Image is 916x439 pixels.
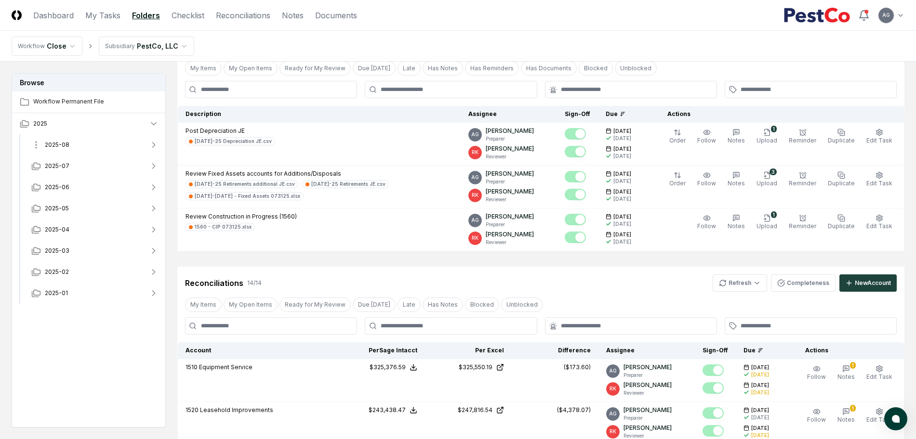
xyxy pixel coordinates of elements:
button: Refresh [713,274,767,292]
button: Notes [726,127,747,147]
span: Edit Task [866,222,892,230]
th: Assignee [461,106,557,123]
p: Preparer [624,414,672,422]
th: Sign-Off [695,342,736,359]
button: Mark complete [565,189,586,200]
div: [DATE] [613,153,631,160]
span: Upload [757,137,777,144]
button: Reminder [787,212,818,232]
div: Account [186,346,331,355]
div: ($173.60) [564,363,591,372]
span: Upload [757,222,777,230]
span: 2025-04 [45,225,69,234]
button: Mark complete [703,425,724,437]
span: Notes [837,373,855,380]
button: Reminder [787,127,818,147]
button: Has Notes [423,61,463,76]
div: [DATE] [751,371,769,378]
a: My Tasks [85,10,120,21]
div: 1 [850,405,856,412]
button: AG [877,7,895,24]
a: Dashboard [33,10,74,21]
button: Mark complete [703,407,724,419]
button: Completeness [771,274,836,292]
div: [DATE] [613,135,631,142]
button: 1Notes [836,363,857,383]
button: 1Upload [755,127,779,147]
button: Duplicate [826,212,857,232]
a: $325,550.19 [433,363,504,372]
button: 1Upload [755,212,779,232]
div: $325,550.19 [459,363,492,372]
span: Reminder [789,137,816,144]
div: [DATE] [751,389,769,396]
div: Due [743,346,782,355]
span: Notes [837,416,855,423]
span: Follow [697,222,716,230]
th: Description [178,106,461,123]
button: Mark complete [565,171,586,182]
button: Duplicate [826,169,857,190]
button: 2025-08 [24,134,166,155]
button: Follow [805,363,828,383]
button: Mark complete [565,146,586,157]
div: [DATE] [751,414,769,421]
div: 3 [770,168,777,175]
span: AG [609,410,617,417]
div: 1 [771,126,777,132]
span: Duplicate [828,180,855,187]
span: Reminder [789,222,816,230]
span: Follow [807,416,826,423]
div: Subsidiary [105,42,135,51]
span: Follow [807,373,826,380]
button: My Items [185,297,222,312]
p: Review Construction in Progress (1560) [186,212,297,221]
p: [PERSON_NAME] [486,144,534,153]
h3: Browse [12,74,165,91]
span: Follow [697,137,716,144]
button: Mark complete [703,382,724,394]
th: Difference [512,342,598,359]
div: $325,376.59 [370,363,406,372]
button: $243,438.47 [369,406,417,414]
button: My Items [185,61,222,76]
a: Checklist [172,10,204,21]
button: 2025-04 [24,219,166,240]
button: Reminder [787,169,818,190]
div: Reconciliations [185,277,243,289]
button: $325,376.59 [370,363,417,372]
div: 1 [771,211,777,218]
button: Mark complete [565,214,586,225]
button: 2025 [12,113,166,134]
p: Preparer [486,135,534,142]
button: Mark complete [703,364,724,376]
button: 2025-02 [24,261,166,283]
a: Notes [282,10,304,21]
span: 2025-02 [45,268,69,276]
button: Blocked [465,297,499,312]
th: Assignee [598,342,695,359]
a: 1560 - CIP 073125.xlsx [186,223,255,231]
span: Follow [697,180,716,187]
p: Preparer [486,221,534,228]
nav: breadcrumb [12,37,194,56]
a: [DATE]-25 Depreciation JE.csv [186,137,275,145]
p: [PERSON_NAME] [624,381,672,389]
span: RK [472,234,478,242]
div: ($4,378.07) [557,406,591,414]
div: [DATE] [613,238,631,245]
p: [PERSON_NAME] [486,127,534,135]
span: RK [472,149,478,156]
button: Follow [695,212,718,232]
p: Review Fixed Assets accounts for Additions/Disposals [186,169,453,178]
span: Leasehold Improvements [200,406,273,413]
a: [DATE]-25 Retirements JE.csv [302,180,389,188]
button: 3Upload [755,169,779,190]
button: Late [398,297,421,312]
span: 1520 [186,406,199,413]
a: Folders [132,10,160,21]
a: [DATE]-[DATE] - Fixed Assets 073125.xlsx [186,192,304,200]
span: RK [610,385,616,392]
span: Notes [728,180,745,187]
button: Follow [695,127,718,147]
